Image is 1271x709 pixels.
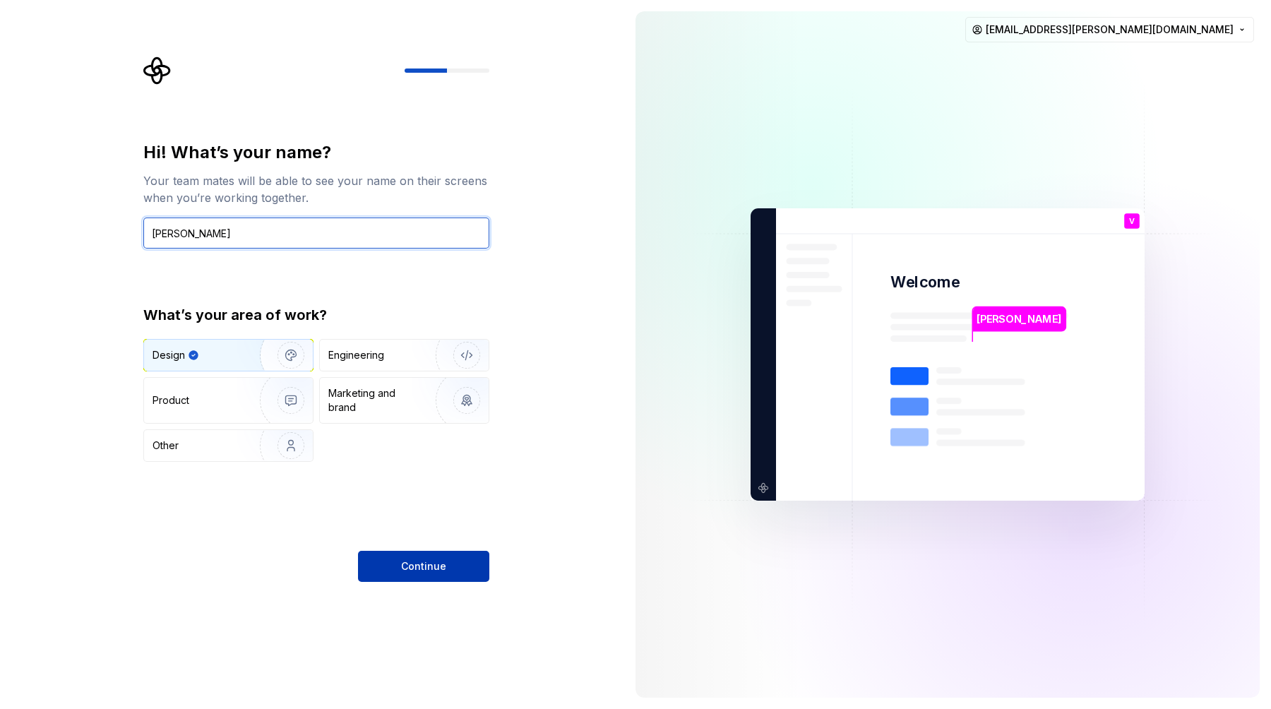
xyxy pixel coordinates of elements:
div: Design [153,348,185,362]
button: Continue [358,551,489,582]
svg: Supernova Logo [143,56,172,85]
div: Product [153,393,189,407]
p: Welcome [890,272,960,292]
div: Other [153,439,179,453]
p: [PERSON_NAME] [977,311,1061,327]
div: What’s your area of work? [143,305,489,325]
span: [EMAIL_ADDRESS][PERSON_NAME][DOMAIN_NAME] [986,23,1234,37]
div: Your team mates will be able to see your name on their screens when you’re working together. [143,172,489,206]
input: Han Solo [143,218,489,249]
p: V [1129,218,1135,225]
span: Continue [401,559,446,573]
div: Engineering [328,348,384,362]
div: Hi! What’s your name? [143,141,489,164]
button: [EMAIL_ADDRESS][PERSON_NAME][DOMAIN_NAME] [965,17,1254,42]
div: Marketing and brand [328,386,424,415]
